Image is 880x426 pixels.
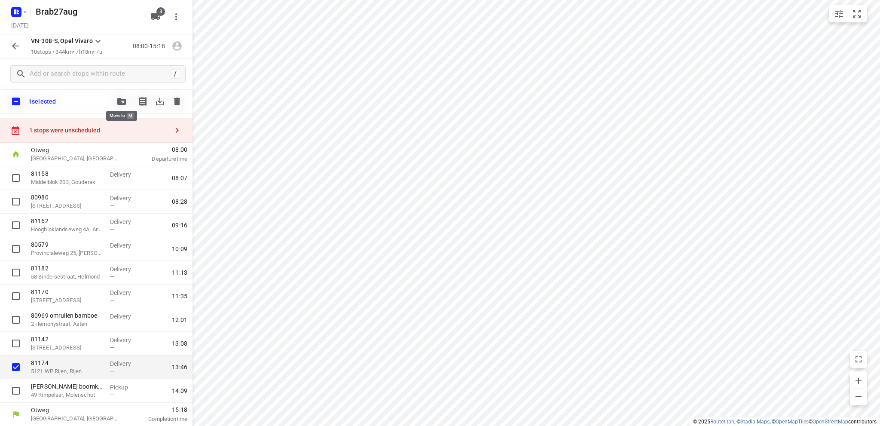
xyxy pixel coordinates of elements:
[172,363,187,371] span: 13:46
[7,335,24,352] span: Select
[31,414,120,423] p: [GEOGRAPHIC_DATA], [GEOGRAPHIC_DATA]
[31,169,103,178] p: 81158
[31,311,103,320] p: 80969 omruilen bamboe
[131,145,187,154] span: 08:00
[110,368,114,374] span: —
[7,288,24,305] span: Select
[32,5,144,18] h5: Brab27aug
[172,292,187,300] span: 11:35
[168,42,186,50] span: Assign driver
[7,382,24,399] span: Select
[134,93,151,110] button: Print shipping label
[31,249,103,257] p: Provincialeweg 25, Maren-kessel
[110,179,114,185] span: —
[110,265,142,273] p: Delivery
[7,169,24,187] span: Select
[31,296,103,305] p: [STREET_ADDRESS]
[31,202,103,210] p: [STREET_ADDRESS]
[31,154,120,163] p: [GEOGRAPHIC_DATA], [GEOGRAPHIC_DATA]
[110,288,142,297] p: Delivery
[31,335,103,343] p: 81142
[31,193,103,202] p: 80980
[831,5,848,22] button: Map settings
[31,146,120,154] p: Otweg
[31,406,120,414] p: Otweg
[110,218,142,226] p: Delivery
[28,98,56,105] p: 1 selected
[31,240,103,249] p: 80579
[147,8,164,25] button: 3
[110,336,142,344] p: Delivery
[151,93,168,110] span: Download stops
[168,8,185,25] button: More
[168,93,186,110] span: Delete stop
[7,359,24,376] span: Select
[30,67,171,81] input: Add or search stops within route
[31,178,103,187] p: Middelblok 203, Gouderak
[110,392,114,398] span: —
[172,221,187,230] span: 09:16
[110,250,114,256] span: —
[171,69,180,79] div: /
[31,273,103,281] p: 58 Bindersestraat, Helmond
[110,226,114,233] span: —
[7,264,24,281] span: Select
[7,193,24,210] span: Select
[740,419,770,425] a: Stadia Maps
[31,48,103,56] p: 10 stops • 344km • 7h18m • 7u
[829,5,867,22] div: small contained button group
[172,174,187,182] span: 08:07
[7,311,24,328] span: Select
[31,320,103,328] p: 2 Hemonystraat, Asten
[776,419,809,425] a: OpenMapTiles
[172,197,187,206] span: 08:28
[131,155,187,163] p: Departure time
[693,419,877,425] li: © 2025 , © , © © contributors
[110,170,142,179] p: Delivery
[133,42,168,51] p: 08:00-15:18
[31,382,103,391] p: Smits boomkwekerij 2 x Magnolia XXL
[110,344,114,351] span: —
[31,391,103,399] p: 49 Rimpelaar, Molenschot
[110,194,142,202] p: Delivery
[110,241,142,250] p: Delivery
[156,7,165,16] span: 3
[110,321,114,327] span: —
[110,273,114,280] span: —
[8,20,32,30] h5: Project date
[31,288,103,296] p: 81170
[7,217,24,234] span: Select
[131,405,187,414] span: 15:18
[172,268,187,277] span: 11:13
[710,419,734,425] a: Routetitan
[31,264,103,273] p: 81182
[31,225,103,234] p: Hoogbloklandseweg 4A, Arkel
[110,202,114,209] span: —
[172,316,187,324] span: 12:01
[29,127,168,134] div: 1 stops were unscheduled
[110,297,114,303] span: —
[172,339,187,348] span: 13:08
[813,419,848,425] a: OpenStreetMap
[172,386,187,395] span: 14:09
[31,37,93,46] p: VN-308-S, Opel Vivaro
[110,312,142,321] p: Delivery
[31,343,103,352] p: Gijzelsestraat 16a, Biezenmortel
[131,415,187,423] p: Completion time
[7,240,24,257] span: Select
[31,367,103,376] p: 5121 WP Rijen, Rijen
[31,359,103,367] p: 81174
[172,245,187,253] span: 10:09
[31,217,103,225] p: 81162
[848,5,865,22] button: Fit zoom
[110,359,142,368] p: Delivery
[110,383,142,392] p: Pickup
